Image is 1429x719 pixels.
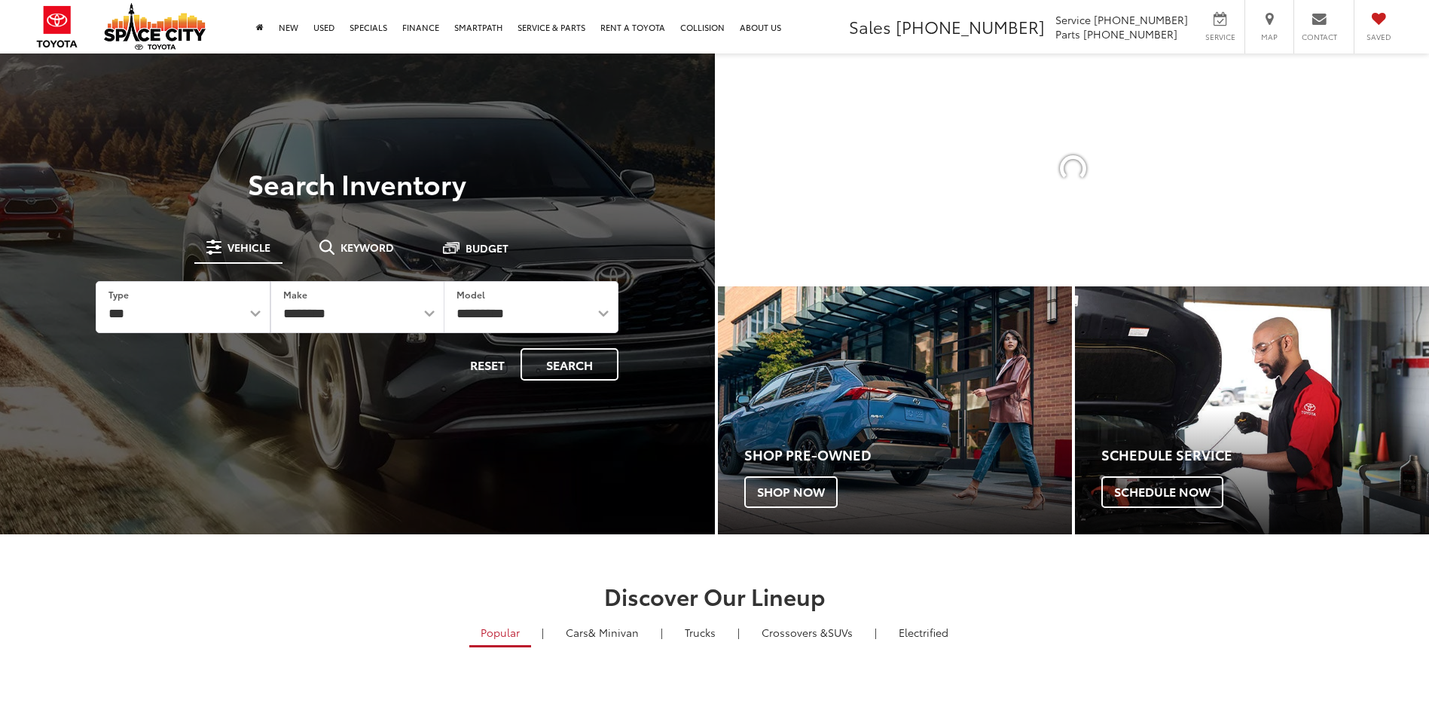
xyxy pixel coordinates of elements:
a: Popular [469,620,531,647]
span: Budget [466,243,508,253]
span: Saved [1362,32,1395,42]
li: | [657,625,667,640]
a: Schedule Service Schedule Now [1075,286,1429,534]
h4: Shop Pre-Owned [744,448,1072,463]
h2: Discover Our Lineup [184,583,1246,608]
span: Vehicle [227,242,270,252]
label: Type [108,288,129,301]
button: Reset [457,348,518,381]
span: Map [1253,32,1286,42]
span: Service [1203,32,1237,42]
span: [PHONE_NUMBER] [1083,26,1177,41]
span: Keyword [340,242,394,252]
span: & Minivan [588,625,639,640]
span: Parts [1055,26,1080,41]
label: Make [283,288,307,301]
span: Sales [849,14,891,38]
a: Electrified [887,620,960,645]
h4: Schedule Service [1101,448,1429,463]
label: Model [456,288,485,301]
a: Shop Pre-Owned Shop Now [718,286,1072,534]
button: Search [521,348,618,381]
div: Toyota [1075,286,1429,534]
a: Trucks [673,620,727,645]
a: Cars [554,620,650,645]
span: Crossovers & [762,625,828,640]
a: SUVs [750,620,864,645]
span: [PHONE_NUMBER] [896,14,1045,38]
img: Space City Toyota [104,3,206,50]
h3: Search Inventory [63,168,652,198]
span: Schedule Now [1101,476,1223,508]
span: Shop Now [744,476,838,508]
span: Contact [1302,32,1337,42]
span: [PHONE_NUMBER] [1094,12,1188,27]
li: | [538,625,548,640]
li: | [871,625,881,640]
span: Service [1055,12,1091,27]
li: | [734,625,744,640]
div: Toyota [718,286,1072,534]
